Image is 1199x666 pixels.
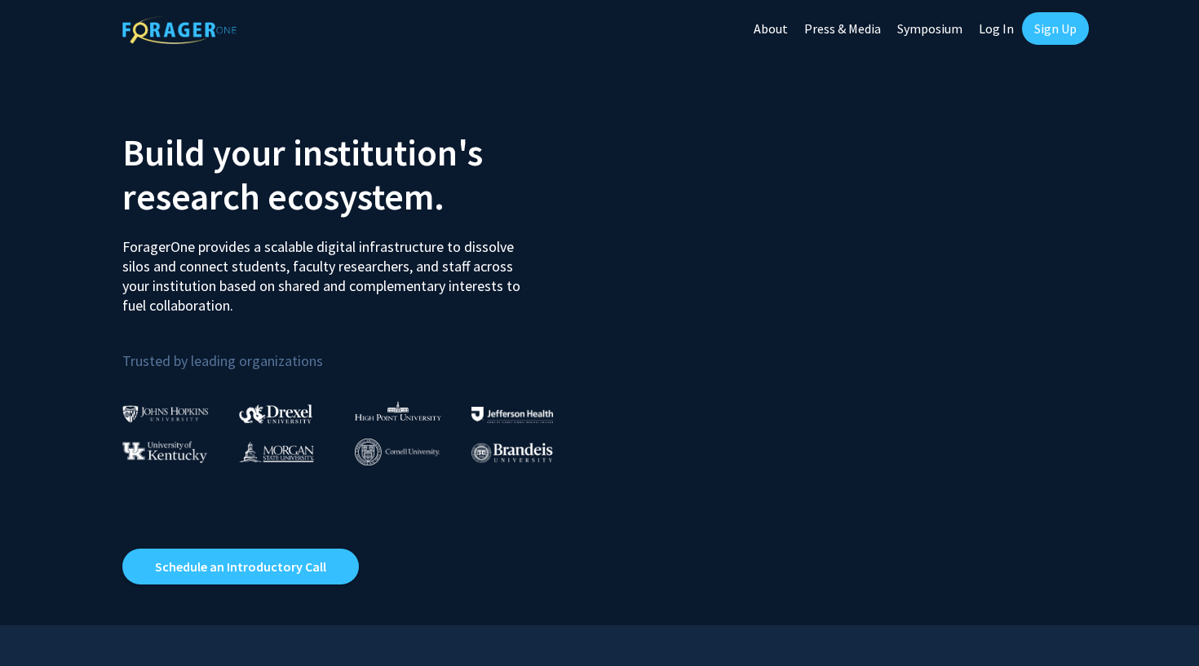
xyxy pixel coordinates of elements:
[122,329,587,373] p: Trusted by leading organizations
[122,15,237,44] img: ForagerOne Logo
[122,549,359,584] a: Opens in a new tab
[122,405,209,422] img: Johns Hopkins University
[355,401,441,421] img: High Point University
[355,439,440,465] img: Cornell University
[239,441,314,462] img: Morgan State University
[122,441,207,463] img: University of Kentucky
[1022,12,1089,45] a: Sign Up
[122,130,587,218] h2: Build your institution's research ecosystem.
[122,225,532,315] p: ForagerOne provides a scalable digital infrastructure to dissolve silos and connect students, fac...
[239,404,312,423] img: Drexel University
[471,407,553,422] img: Thomas Jefferson University
[471,443,553,463] img: Brandeis University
